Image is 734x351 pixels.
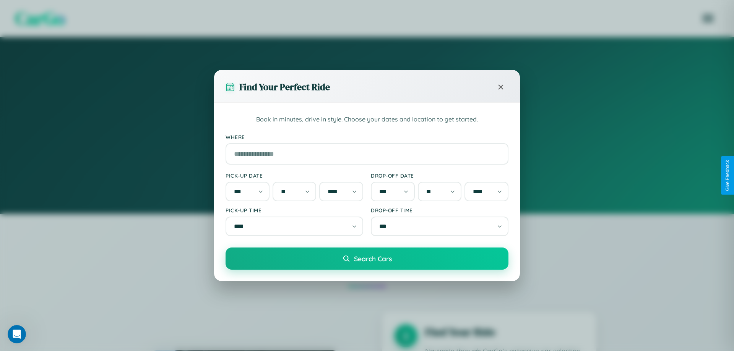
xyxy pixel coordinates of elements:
[239,81,330,93] h3: Find Your Perfect Ride
[371,207,508,214] label: Drop-off Time
[226,207,363,214] label: Pick-up Time
[226,172,363,179] label: Pick-up Date
[371,172,508,179] label: Drop-off Date
[354,254,392,263] span: Search Cars
[226,115,508,125] p: Book in minutes, drive in style. Choose your dates and location to get started.
[226,134,508,140] label: Where
[226,247,508,270] button: Search Cars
